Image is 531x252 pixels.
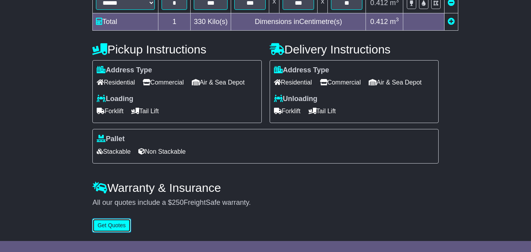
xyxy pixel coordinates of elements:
span: Stackable [97,145,130,158]
a: Add new item [448,18,455,26]
h4: Warranty & Insurance [92,181,439,194]
span: Non Stackable [138,145,186,158]
span: Tail Lift [309,105,336,117]
span: 330 [194,18,206,26]
label: Address Type [97,66,152,75]
h4: Pickup Instructions [92,43,261,56]
td: Dimensions in Centimetre(s) [231,13,366,30]
span: Commercial [143,76,184,88]
td: 1 [158,13,191,30]
span: Tail Lift [131,105,159,117]
span: Air & Sea Depot [192,76,245,88]
span: 0.412 [370,18,388,26]
span: m [390,18,399,26]
span: Residential [274,76,312,88]
span: Air & Sea Depot [369,76,422,88]
span: Forklift [274,105,301,117]
label: Loading [97,95,133,103]
button: Get Quotes [92,219,131,232]
span: 250 [172,199,184,206]
label: Unloading [274,95,318,103]
label: Pallet [97,135,125,143]
span: Commercial [320,76,361,88]
td: Kilo(s) [191,13,231,30]
span: Residential [97,76,135,88]
sup: 3 [396,17,399,22]
span: Forklift [97,105,123,117]
div: All our quotes include a $ FreightSafe warranty. [92,199,439,207]
label: Address Type [274,66,329,75]
td: Total [93,13,158,30]
h4: Delivery Instructions [270,43,439,56]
